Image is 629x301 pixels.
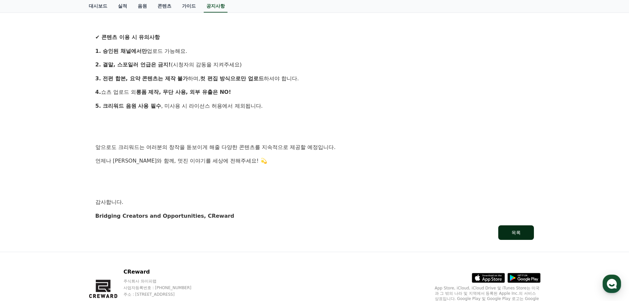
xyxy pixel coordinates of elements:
[2,209,44,226] a: 홈
[95,74,534,83] p: 하며, 하셔야 합니다.
[95,213,234,219] strong: Bridging Creators and Opportunities, CReward
[21,219,25,225] span: 홈
[123,285,204,290] p: 사업자등록번호 : [PHONE_NUMBER]
[123,268,204,276] p: CReward
[95,61,171,68] strong: 2. 결말, 스포일러 언급은 금지!
[95,103,161,109] strong: 5. 크리워드 음원 사용 필수
[95,48,147,54] strong: 1. 승인된 채널에서만
[200,75,264,82] strong: 컷 편집 방식으로만 업로드
[60,220,68,225] span: 대화
[44,209,85,226] a: 대화
[95,102,534,110] p: , 미사용 시 라이선스 허용에서 제외됩니다.
[136,89,231,95] strong: 롱폼 제작, 무단 사용, 외부 유출은 NO!
[95,34,160,40] strong: ✔ 콘텐츠 이용 시 유의사항
[123,279,204,284] p: 주식회사 와이피랩
[95,198,534,207] p: 감사합니다.
[123,292,204,297] p: 주소 : [STREET_ADDRESS]
[95,47,534,56] p: 업로드 가능해요.
[498,225,534,240] button: 목록
[85,209,127,226] a: 설정
[95,60,534,69] p: (시청자의 감동을 지켜주세요)
[95,75,188,82] strong: 3. 전편 합본, 요약 콘텐츠는 제작 불가
[95,89,101,95] strong: 4.
[95,143,534,152] p: 앞으로도 크리워드는 여러분의 창작을 돋보이게 해줄 다양한 콘텐츠를 지속적으로 제공할 예정입니다.
[95,157,534,165] p: 언제나 [PERSON_NAME]와 함께, 멋진 이야기를 세상에 전해주세요! 💫
[95,225,534,240] a: 목록
[102,219,110,225] span: 설정
[95,88,534,96] p: 쇼츠 업로드 외
[511,229,521,236] div: 목록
